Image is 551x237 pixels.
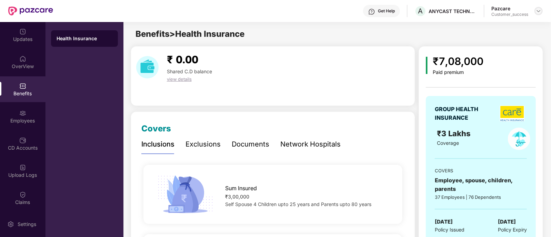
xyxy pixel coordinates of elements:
[536,8,541,14] img: svg+xml;base64,PHN2ZyBpZD0iRHJvcGRvd24tMzJ4MzIiIHhtbG5zPSJodHRwOi8vd3d3LnczLm9yZy8yMDAwL3N2ZyIgd2...
[141,123,171,133] span: Covers
[437,140,459,146] span: Coverage
[141,139,174,150] div: Inclusions
[435,194,527,201] div: 37 Employees | 76 Dependents
[226,184,257,193] span: Sum Insured
[378,8,395,14] div: Get Help
[19,110,26,117] img: svg+xml;base64,PHN2ZyBpZD0iRW1wbG95ZWVzIiB4bWxucz0iaHR0cDovL3d3dy53My5vcmcvMjAwMC9zdmciIHdpZHRoPS...
[232,139,269,150] div: Documents
[167,68,212,74] span: Shared C.D balance
[16,221,38,228] div: Settings
[429,8,477,14] div: ANYCAST TECHNOLOGY PRIVATE LIMITED
[435,226,464,234] span: Policy Issued
[226,201,372,207] span: Self Spouse 4 Children upto 25 years and Parents upto 80 years
[435,105,495,122] div: GROUP HEALTH INSURANCE
[433,69,484,75] div: Paid premium
[508,128,530,150] img: policyIcon
[136,29,244,39] span: Benefits > Health Insurance
[491,5,528,12] div: Pazcare
[19,191,26,198] img: svg+xml;base64,PHN2ZyBpZD0iQ2xhaW0iIHhtbG5zPSJodHRwOi8vd3d3LnczLm9yZy8yMDAwL3N2ZyIgd2lkdGg9IjIwIi...
[19,83,26,89] img: svg+xml;base64,PHN2ZyBpZD0iQmVuZWZpdHMiIHhtbG5zPSJodHRwOi8vd3d3LnczLm9yZy8yMDAwL3N2ZyIgd2lkdGg9Ij...
[57,35,112,42] div: Health Insurance
[498,226,527,234] span: Policy Expiry
[136,56,159,78] img: download
[433,53,484,69] div: ₹7,08,000
[435,218,453,226] span: [DATE]
[155,173,216,215] img: icon
[368,8,375,15] img: svg+xml;base64,PHN2ZyBpZD0iSGVscC0zMngzMiIgeG1sbnM9Imh0dHA6Ly93d3cudzMub3JnLzIwMDAvc3ZnIiB3aWR0aD...
[19,137,26,144] img: svg+xml;base64,PHN2ZyBpZD0iQ0RfQWNjb3VudHMiIGRhdGEtbmFtZT0iQ0QgQWNjb3VudHMiIHhtbG5zPSJodHRwOi8vd3...
[500,106,524,121] img: insurerLogo
[418,7,423,15] span: A
[491,12,528,17] div: Customer_success
[435,167,527,174] div: COVERS
[19,164,26,171] img: svg+xml;base64,PHN2ZyBpZD0iVXBsb2FkX0xvZ3MiIGRhdGEtbmFtZT0iVXBsb2FkIExvZ3MiIHhtbG5zPSJodHRwOi8vd3...
[186,139,221,150] div: Exclusions
[8,7,53,15] img: New Pazcare Logo
[167,53,198,66] span: ₹ 0.00
[498,218,516,226] span: [DATE]
[19,55,26,62] img: svg+xml;base64,PHN2ZyBpZD0iSG9tZSIgeG1sbnM9Imh0dHA6Ly93d3cudzMub3JnLzIwMDAvc3ZnIiB3aWR0aD0iMjAiIG...
[167,76,192,82] span: view details
[226,193,391,201] div: ₹3,00,000
[435,176,527,193] div: Employee, spouse, children, parents
[19,28,26,35] img: svg+xml;base64,PHN2ZyBpZD0iVXBkYXRlZCIgeG1sbnM9Imh0dHA6Ly93d3cudzMub3JnLzIwMDAvc3ZnIiB3aWR0aD0iMj...
[280,139,341,150] div: Network Hospitals
[426,57,428,74] img: icon
[437,129,473,138] span: ₹3 Lakhs
[7,221,14,228] img: svg+xml;base64,PHN2ZyBpZD0iU2V0dGluZy0yMHgyMCIgeG1sbnM9Imh0dHA6Ly93d3cudzMub3JnLzIwMDAvc3ZnIiB3aW...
